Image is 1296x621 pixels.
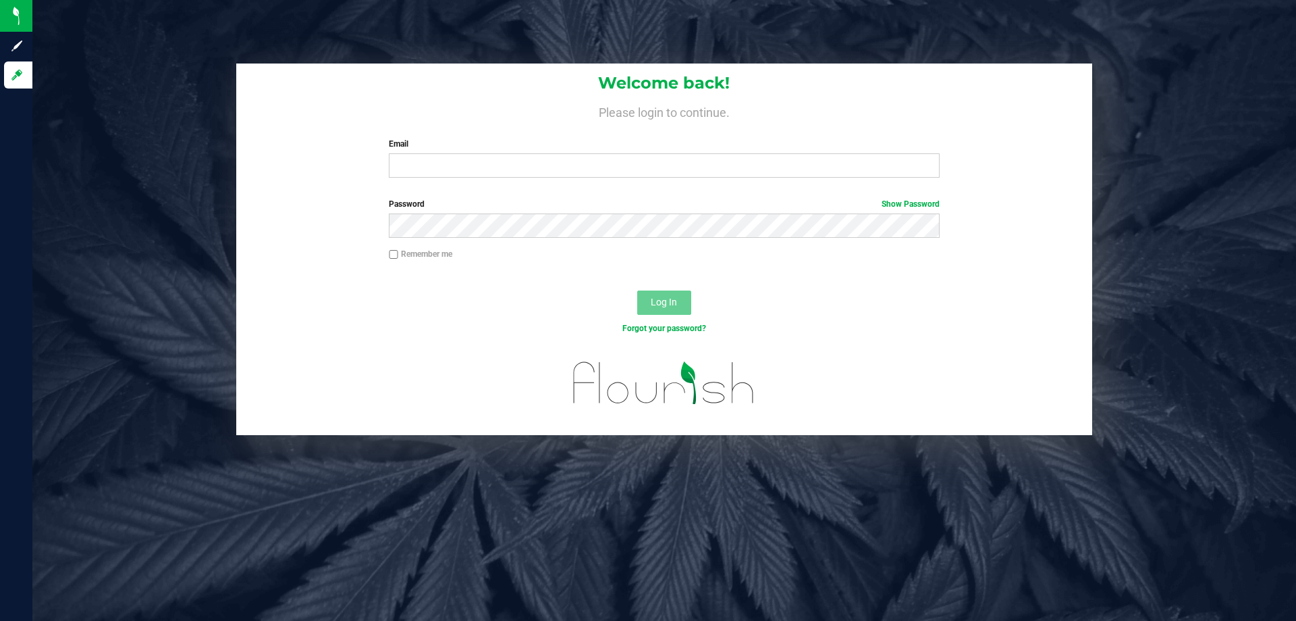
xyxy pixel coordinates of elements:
[622,324,706,333] a: Forgot your password?
[389,138,939,150] label: Email
[389,250,398,259] input: Remember me
[10,39,24,53] inline-svg: Sign up
[10,68,24,82] inline-svg: Log in
[637,291,691,315] button: Log In
[651,297,677,307] span: Log In
[389,248,452,260] label: Remember me
[389,199,425,209] span: Password
[882,199,940,209] a: Show Password
[236,74,1092,92] h1: Welcome back!
[557,349,771,418] img: flourish_logo.svg
[236,103,1092,119] h4: Please login to continue.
